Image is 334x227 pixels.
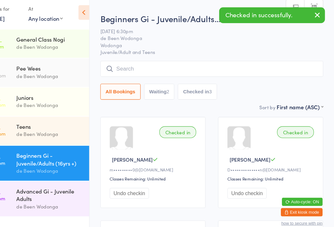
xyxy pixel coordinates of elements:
div: de Been Wodonga [36,127,99,134]
a: 4:45 -5:30 pmJuniorsde Been Wodonga [2,87,104,113]
div: de Been Wodonga [36,194,99,202]
time: 6:30 - 7:30 pm [8,149,25,160]
a: 6:30 -7:30 pmAdvanced Gi - Juvenile Adultsde Been Wodonga [2,175,104,207]
div: Checked in successfully. [226,11,326,26]
time: 4:45 - 5:30 pm [8,95,25,105]
div: Events for [8,7,40,18]
div: Classes Remaining: Unlimited [123,169,206,175]
button: Checked in3 [187,83,224,98]
div: Checked in [281,123,315,134]
button: All Bookings [114,83,152,98]
div: Teens [36,119,99,127]
div: 2 [177,88,179,93]
a: 4:15 -4:45 pmPee Weesde Been Wodonga [2,59,104,86]
div: m•••••••••0@[DOMAIN_NAME] [123,161,206,166]
div: Advanced Gi - Juvenile Adults [36,180,99,194]
h2: Beginners Gi - Juvenile/Adults… Check-in [114,16,324,27]
span: [PERSON_NAME] [125,151,164,157]
div: At [47,7,79,18]
span: [DATE] 6:30pm [114,30,314,37]
button: Undo checkin [234,181,271,191]
a: [DATE] [8,18,24,25]
div: de Been Wodonga [36,161,99,168]
div: Pee Wees [36,65,99,72]
button: Undo checkin [123,181,160,191]
div: de Been Wodonga [36,45,99,52]
span: Wodonga [114,43,314,50]
input: Search [114,61,324,76]
time: 4:15 - 4:45 pm [8,67,26,78]
a: 5:30 -6:30 pmTeensde Been Wodonga [2,114,104,140]
span: [PERSON_NAME] [236,151,274,157]
a: 12:30 -1:15 pmGeneral Class Nogide Been Wodonga [2,32,104,59]
div: de Been Wodonga [36,99,99,107]
button: Exit kiosk mode [284,200,323,207]
span: Juvenile/Adult and Teens [114,50,324,56]
div: 3 [217,88,219,93]
a: 6:30 -7:30 pmBeginners Gi - Juvenile/Adults (16yrs +)de Been Wodonga [2,141,104,174]
time: 6:30 - 7:30 pm [8,183,25,193]
div: Any location [47,18,79,25]
div: First name (ASC) [280,101,324,108]
div: General Class Nogi [36,37,99,45]
button: Waiting2 [156,83,184,98]
div: Classes Remaining: Unlimited [234,169,317,175]
div: de Been Wodonga [36,72,99,79]
div: Checked in [170,123,205,134]
label: Sort by [264,102,279,108]
div: Beginners Gi - Juvenile/Adults (16yrs +) [36,147,99,161]
button: Auto-cycle: ON [285,190,323,198]
button: how to secure with pin [284,212,323,216]
span: de Been Wodonga [114,37,314,43]
div: Juniors [36,92,99,99]
div: D••••••••••••••n@[DOMAIN_NAME] [234,161,317,166]
time: 5:30 - 6:30 pm [8,122,25,132]
time: 12:30 - 1:15 pm [8,40,24,50]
